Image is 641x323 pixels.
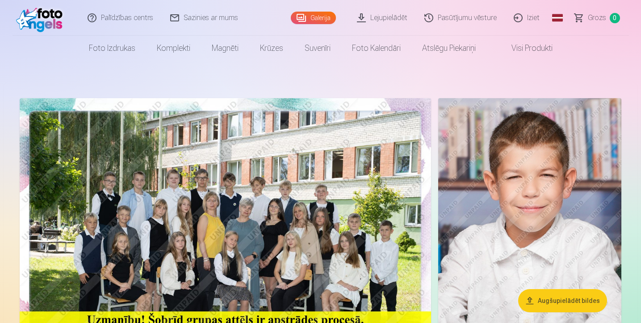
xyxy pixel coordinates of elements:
[78,36,146,61] a: Foto izdrukas
[16,4,67,32] img: /fa1
[610,13,620,23] span: 0
[146,36,201,61] a: Komplekti
[341,36,411,61] a: Foto kalendāri
[291,12,336,24] a: Galerija
[294,36,341,61] a: Suvenīri
[201,36,249,61] a: Magnēti
[588,12,606,23] span: Grozs
[411,36,486,61] a: Atslēgu piekariņi
[249,36,294,61] a: Krūzes
[486,36,563,61] a: Visi produkti
[518,289,607,312] button: Augšupielādēt bildes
